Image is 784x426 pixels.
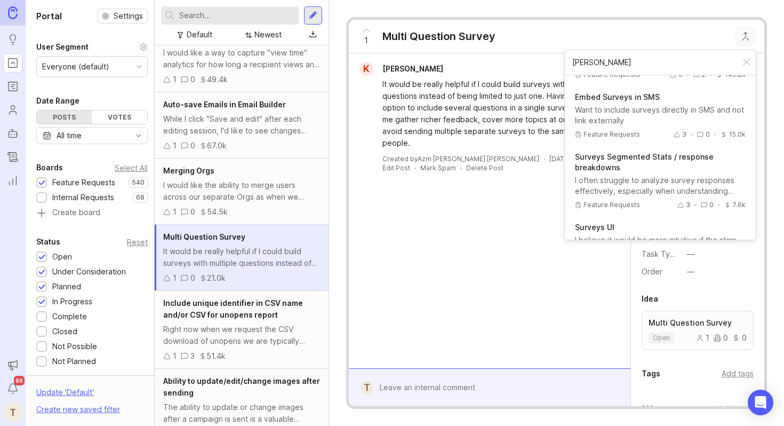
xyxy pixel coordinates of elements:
span: [PERSON_NAME] [382,64,443,73]
div: Reset [127,239,148,245]
div: Created by Azm [PERSON_NAME] [PERSON_NAME] [382,154,539,163]
div: 3 [190,350,195,362]
div: 0 [190,272,195,284]
span: Ability to update/edit/change images after sending [163,376,320,397]
div: 0 [714,334,728,342]
div: Open Intercom Messenger [748,390,773,415]
div: Edit Post [382,163,410,172]
div: 1 Voter [642,403,667,415]
svg: toggle icon [130,131,147,140]
span: Merging Orgs [163,166,214,175]
span: Multi Question Survey [163,232,245,241]
div: I often struggle to analyze survey responses effectively, especially when understanding feedback ... [575,175,746,196]
a: Multi Question Surveyopen100 [642,311,754,350]
p: open [653,334,670,342]
div: 3 0 7.6k [677,199,746,211]
div: Feature Requests [52,177,115,188]
div: Posts [37,111,92,124]
p: Multi Question Survey [649,318,747,328]
div: Under Consideration [52,266,126,278]
div: Tags [642,367,660,380]
button: Close button [735,26,756,47]
div: The ability to update or change images after a campaign is sent is a valuable improvement that is... [163,401,320,425]
div: Planned [52,281,81,293]
div: · [414,163,416,172]
span: Auto-save Emails in Email Builder [163,100,286,109]
div: Add voter [718,403,754,415]
div: 1 [173,140,177,152]
a: Video/Link View Time AnalyticsI would like a way to capture "view time" analytics for how long a ... [155,26,329,92]
div: — [687,266,694,278]
div: 1 [173,272,177,284]
p: 540 [132,178,145,187]
a: [DATE] [549,154,570,163]
div: While I click "Save and edit" after each editing session, I'd like to see changes saved more freq... [163,113,320,137]
div: Delete Post [466,163,503,172]
div: Newest [254,29,282,41]
div: Idea [642,293,658,305]
div: Status [36,235,60,248]
div: Feature Requests [575,199,640,211]
a: Include unique identifier in CSV name and/or CSV for unopens reportRight now when we request the ... [155,291,329,369]
button: Announcements [3,356,22,375]
div: 21.0k [207,272,226,284]
p: 68 [136,193,145,202]
a: Users [3,100,22,120]
div: 1 [696,334,709,342]
a: Auto-save Emails in Email BuilderWhile I click "Save and edit" after each editing session, I'd li... [155,92,329,159]
div: Internal Requests [52,192,114,203]
a: K[PERSON_NAME] [353,62,452,76]
div: 0 [190,140,195,152]
div: All time [57,130,82,141]
p: Surveys Segmented Stats / response breakdowns [575,152,746,173]
button: Surveys UII believe it would be more intuitive if the stars for rating were initially unfilled in... [567,217,754,277]
div: 67.0k [207,140,227,152]
div: Right now when we request the CSV download of unopens we are typically requesting more than one c... [163,324,320,347]
div: Create new saved filter [36,404,120,415]
div: It would be really helpful if I could build surveys with multiple questions instead of being limi... [382,78,609,149]
p: Embed Surveys in SMS [575,92,746,102]
div: In Progress [52,296,92,307]
div: Not Planned [52,356,96,367]
input: Search... [179,10,294,21]
div: Update ' Default ' [36,386,94,404]
a: Changelog [3,147,22,167]
a: Portal [3,53,22,73]
div: Everyone (default) [42,61,109,73]
button: Mark Spam [420,163,456,172]
div: Multi Question Survey [382,29,495,44]
label: Task Type [642,249,679,258]
div: 0 [190,74,195,85]
div: T [361,381,374,395]
button: Notifications [3,379,22,398]
div: I believe it would be more intuitive if the stars for rating were initially unfilled in the email... [575,235,746,256]
a: Merging OrgsI would like the ability to merge users across our separate Orgs as when we signed up... [155,159,329,225]
div: I would like a way to capture "view time" analytics for how long a recipient views an embedded/li... [163,47,320,70]
div: Want to include surveys directly in SMS and not link externally [575,105,746,126]
div: Boards [36,161,63,174]
div: I would like the ability to merge users across our separate Orgs as when we signed up to ContactM... [163,179,320,203]
button: Surveys Segmented Stats / response breakdownsI often struggle to analyze survey responses effecti... [567,146,754,217]
div: — [687,248,694,260]
span: 1 [364,35,368,46]
div: Feature Requests [575,128,640,141]
div: K [359,62,373,76]
div: User Segment [36,41,89,53]
div: · [460,163,462,172]
div: Complete [52,311,87,322]
span: 99 [14,376,25,385]
button: Settings [97,9,148,23]
div: 0 [190,206,195,218]
div: Open [52,251,72,263]
div: 1 [173,350,177,362]
button: Embed Surveys in SMSWant to include surveys directly in SMS and not link externallyFeature Reques... [567,86,754,146]
label: Order [642,267,662,276]
span: Include unique identifier in CSV name and/or CSV for unopens report [163,298,303,319]
div: 1 [173,74,177,85]
div: · [543,154,545,163]
a: Autopilot [3,124,22,143]
img: Canny Home [8,6,18,19]
a: Roadmaps [3,77,22,96]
